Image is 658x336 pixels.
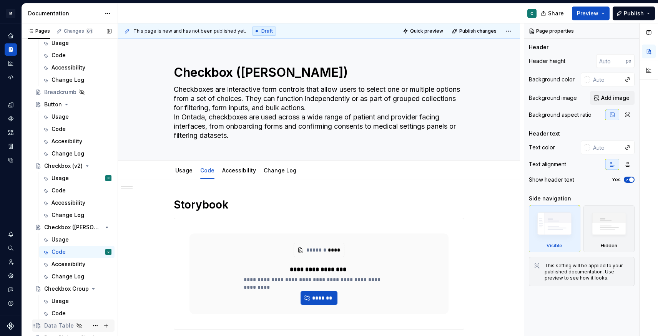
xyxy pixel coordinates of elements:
div: Usage [172,162,196,178]
a: Usage [175,167,193,174]
textarea: Checkboxes are interactive form controls that allow users to select one or multiple options from ... [172,83,463,142]
div: Button [44,101,62,108]
a: Code [200,167,214,174]
a: Invite team [5,256,17,268]
div: Text color [529,144,555,151]
a: Checkbox (v2) [32,160,115,172]
a: Usage [39,233,115,246]
a: Data sources [5,154,17,166]
span: Preview [577,10,598,17]
a: Code [39,307,115,319]
a: Change Log [39,270,115,283]
span: Publish changes [459,28,497,34]
a: Accessibility [39,197,115,209]
div: Checkbox (v2) [44,162,83,170]
a: Documentation [5,43,17,56]
a: UsageC [39,172,115,184]
a: Assets [5,126,17,139]
a: Usage [39,37,115,49]
span: Share [548,10,564,17]
div: Header height [529,57,565,65]
button: Search ⌘K [5,242,17,254]
div: Checkbox Group [44,285,89,293]
div: Data Table [44,322,74,329]
span: Draft [261,28,273,34]
div: Code [52,51,66,59]
a: Usage [39,295,115,307]
div: C [530,10,533,17]
a: Checkbox ([PERSON_NAME]) [32,221,115,233]
div: Documentation [28,10,101,17]
a: Data Table [32,319,115,332]
div: Checkbox ([PERSON_NAME]) [44,223,102,231]
div: Header [529,43,548,51]
div: Change Log [52,76,84,84]
textarea: Checkbox ([PERSON_NAME]) [172,63,463,82]
span: 61 [86,28,93,34]
button: Quick preview [400,26,447,36]
div: Show header text [529,176,574,184]
div: Change Log [52,211,84,219]
div: Change Log [261,162,299,178]
p: px [626,58,631,64]
div: Hidden [601,243,617,249]
div: Usage [52,113,69,121]
a: Breadcrumb [32,86,115,98]
label: Yes [612,177,621,183]
div: Background image [529,94,577,102]
div: Accessibility [219,162,259,178]
div: Changes [64,28,93,34]
a: Home [5,30,17,42]
span: Quick preview [410,28,443,34]
div: Breadcrumb [44,88,76,96]
div: Accessibility [52,64,85,71]
div: Hidden [583,205,635,252]
div: Code [52,187,66,194]
button: Share [537,7,569,20]
input: Auto [590,73,621,86]
button: Add image [590,91,635,105]
div: Code [52,125,66,133]
a: Design tokens [5,99,17,111]
a: Change Log [39,74,115,86]
a: Code automation [5,71,17,83]
svg: Supernova Logo [7,322,15,330]
div: C [108,174,110,182]
a: CodeC [39,246,115,258]
button: Publish changes [450,26,500,36]
a: Storybook stories [5,140,17,152]
a: Accessibility [222,167,256,174]
div: Code [197,162,218,178]
div: Pages [28,28,50,34]
a: Change Log [39,209,115,221]
div: Components [5,113,17,125]
div: Text alignment [529,161,566,168]
h1: Storybook [174,198,464,212]
span: This page is new and has not been published yet. [133,28,246,34]
button: Contact support [5,283,17,296]
a: Button [32,98,115,111]
a: Code [39,123,115,135]
a: Code [39,49,115,61]
div: Usage [52,236,69,243]
a: Settings [5,270,17,282]
div: Side navigation [529,195,571,202]
button: Notifications [5,228,17,240]
div: Usage [52,174,69,182]
a: Checkbox Group [32,283,115,295]
div: Usage [52,297,69,305]
div: Change Log [52,150,84,157]
a: Analytics [5,57,17,70]
a: Code [39,184,115,197]
button: Publish [613,7,655,20]
div: Usage [52,39,69,47]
